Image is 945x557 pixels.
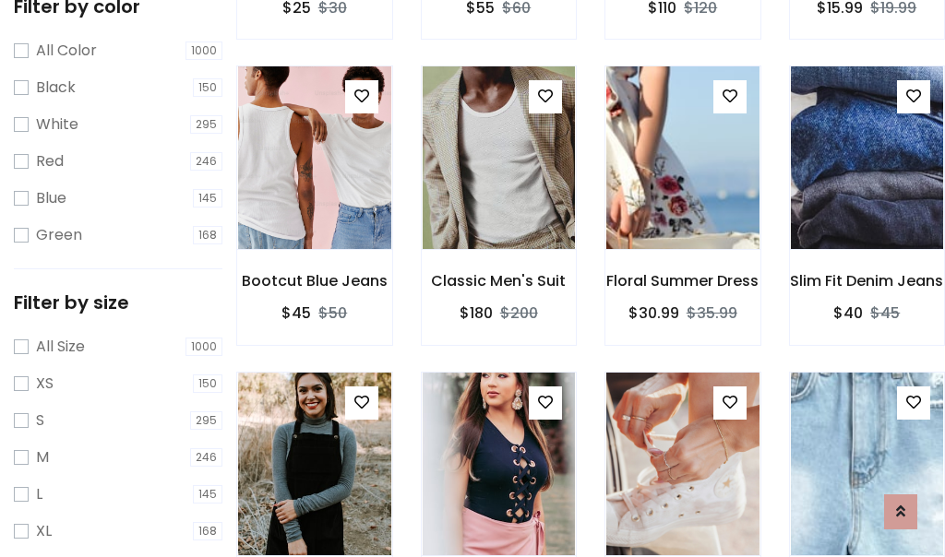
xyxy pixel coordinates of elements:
[36,224,82,246] label: Green
[36,150,64,172] label: Red
[36,483,42,505] label: L
[190,411,222,430] span: 295
[36,373,54,395] label: XS
[318,302,347,324] del: $50
[870,302,900,324] del: $45
[605,272,760,290] h6: Floral Summer Dress
[36,77,76,99] label: Black
[687,302,737,324] del: $35.99
[36,113,78,136] label: White
[36,409,44,432] label: S
[833,304,863,322] h6: $40
[193,226,222,244] span: 168
[628,304,679,322] h6: $30.99
[790,272,945,290] h6: Slim Fit Denim Jeans
[193,78,222,97] span: 150
[190,448,222,467] span: 246
[36,40,97,62] label: All Color
[500,302,538,324] del: $200
[185,41,222,60] span: 1000
[193,189,222,207] span: 145
[36,187,66,209] label: Blue
[190,115,222,134] span: 295
[14,291,222,314] h5: Filter by size
[193,485,222,504] span: 145
[185,338,222,356] span: 1000
[190,152,222,171] span: 246
[36,520,52,542] label: XL
[193,522,222,540] span: 168
[237,272,392,290] h6: Bootcut Blue Jeans
[36,336,85,358] label: All Size
[281,304,311,322] h6: $45
[36,446,49,468] label: M
[460,304,493,322] h6: $180
[422,272,577,290] h6: Classic Men's Suit
[193,374,222,393] span: 150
